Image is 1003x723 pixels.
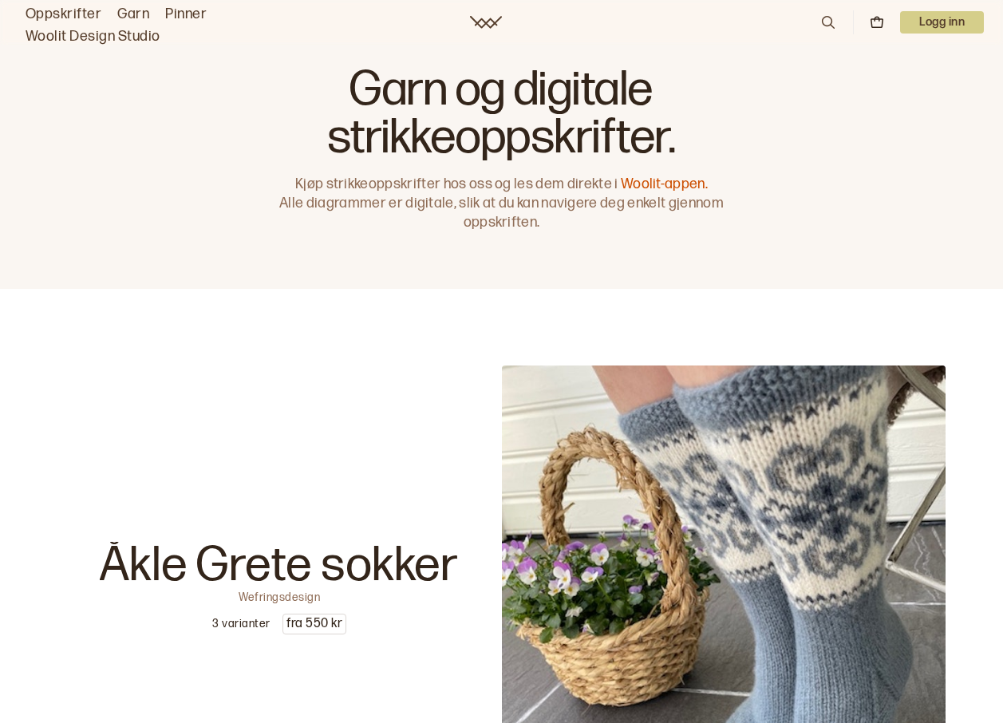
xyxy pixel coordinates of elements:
[470,16,502,29] a: Woolit
[239,590,320,601] p: Wefringsdesign
[900,11,984,34] button: User dropdown
[900,11,984,34] p: Logg inn
[212,616,270,632] p: 3 varianter
[165,3,207,26] a: Pinner
[621,176,708,192] a: Woolit-appen.
[26,3,101,26] a: Oppskrifter
[272,175,732,232] p: Kjøp strikkeoppskrifter hos oss og les dem direkte i Alle diagrammer er digitale, slik at du kan ...
[26,26,160,48] a: Woolit Design Studio
[100,542,459,590] p: Åkle Grete sokker
[117,3,149,26] a: Garn
[272,66,732,162] h1: Garn og digitale strikkeoppskrifter.
[283,614,346,634] p: fra 550 kr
